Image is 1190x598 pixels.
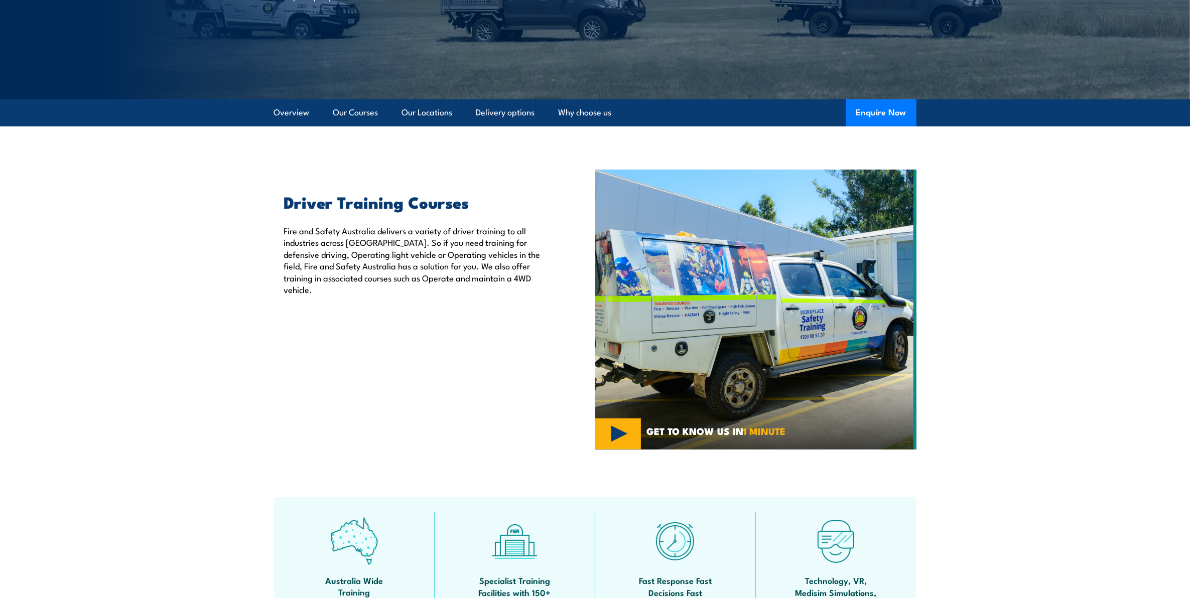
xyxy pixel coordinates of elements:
img: auswide-icon [330,517,378,565]
strong: 1 MINUTE [743,423,785,438]
h2: Driver Training Courses [284,195,549,209]
a: Our Locations [402,99,453,126]
button: Enquire Now [846,99,916,126]
a: Our Courses [333,99,378,126]
img: facilities-icon [491,517,539,565]
a: Why choose us [559,99,612,126]
img: Category Driver Training CoursesVideo (1) [595,170,916,450]
span: GET TO KNOW US IN [646,426,785,435]
p: Fire and Safety Australia delivers a variety of driver training to all industries across [GEOGRAP... [284,225,549,295]
img: tech-icon [812,517,860,565]
a: Delivery options [476,99,535,126]
a: Overview [274,99,310,126]
img: fast-icon [651,517,699,565]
